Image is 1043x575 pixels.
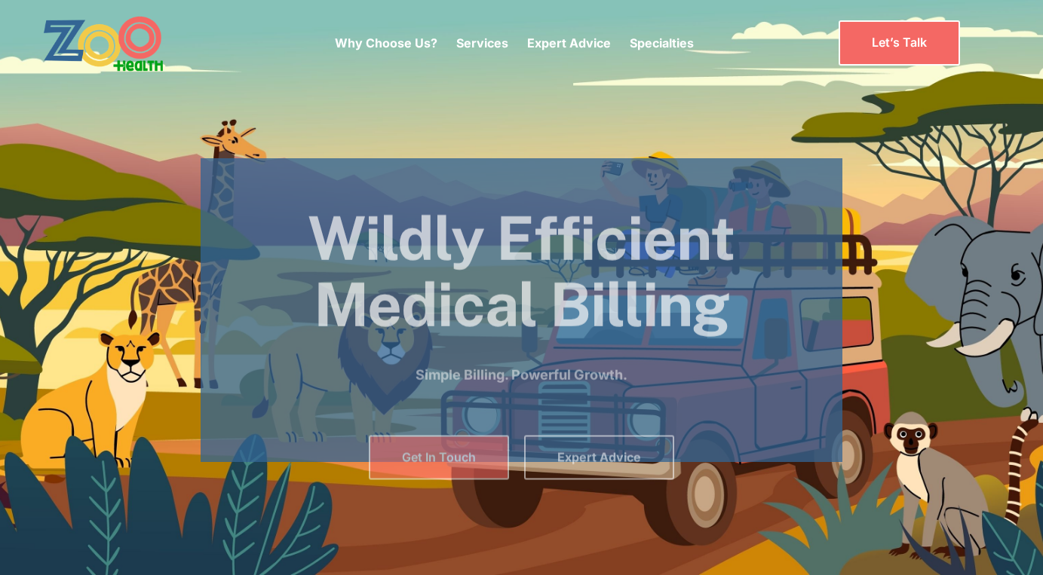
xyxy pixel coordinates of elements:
[630,11,694,75] div: Specialties
[630,35,694,50] a: Specialties
[369,436,509,480] a: Get In Touch
[43,15,205,72] a: home
[524,436,674,480] a: Expert Advice
[456,34,508,52] p: Services
[201,205,842,338] h1: Wildly Efficient Medical Billing
[416,367,627,383] strong: Simple Billing. Powerful Growth.
[527,35,611,50] a: Expert Advice
[335,35,437,50] a: Why Choose Us?
[839,20,960,65] a: Let’s Talk
[456,11,508,75] div: Services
